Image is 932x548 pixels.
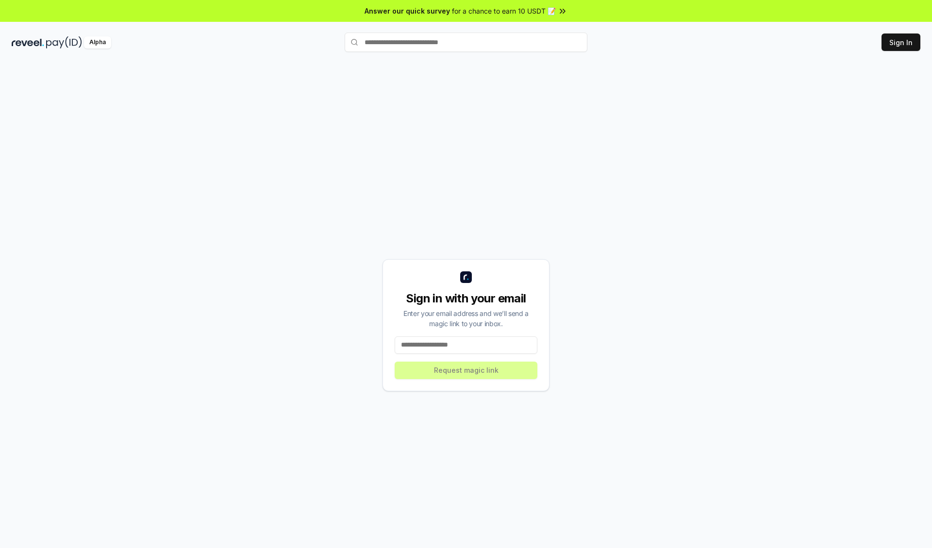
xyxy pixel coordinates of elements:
div: Alpha [84,36,111,49]
img: pay_id [46,36,82,49]
img: logo_small [460,271,472,283]
img: reveel_dark [12,36,44,49]
div: Enter your email address and we’ll send a magic link to your inbox. [395,308,537,329]
button: Sign In [882,33,920,51]
span: for a chance to earn 10 USDT 📝 [452,6,556,16]
span: Answer our quick survey [365,6,450,16]
div: Sign in with your email [395,291,537,306]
